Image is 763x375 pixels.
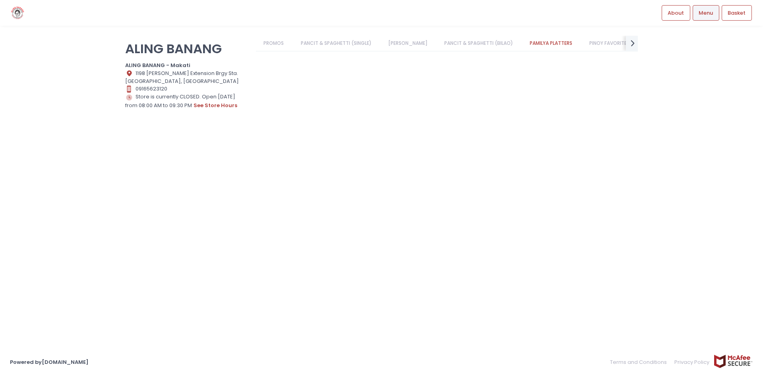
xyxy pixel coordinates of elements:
[125,41,246,56] p: ALING BANANG
[380,36,435,51] a: [PERSON_NAME]
[610,354,671,370] a: Terms and Conditions
[662,5,690,20] a: About
[437,36,521,51] a: PANCIT & SPAGHETTI (BILAO)
[728,9,746,17] span: Basket
[293,36,379,51] a: PANCIT & SPAGHETTI (SINGLE)
[10,6,25,20] img: logo
[125,69,246,85] div: 1198 [PERSON_NAME] Extension Brgy Sta. [GEOGRAPHIC_DATA], [GEOGRAPHIC_DATA]
[125,62,190,69] b: ALING BANANG - Makati
[668,9,684,17] span: About
[256,36,292,51] a: PROMOS
[125,93,246,110] div: Store is currently CLOSED. Open [DATE] from 08:00 AM to 09:30 PM
[522,36,580,51] a: PAMILYA PLATTERS
[125,85,246,93] div: 09165623120
[10,358,89,366] a: Powered by[DOMAIN_NAME]
[671,354,714,370] a: Privacy Policy
[581,36,637,51] a: PINOY FAVORITES
[693,5,719,20] a: Menu
[193,101,238,110] button: see store hours
[713,354,753,368] img: mcafee-secure
[699,9,713,17] span: Menu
